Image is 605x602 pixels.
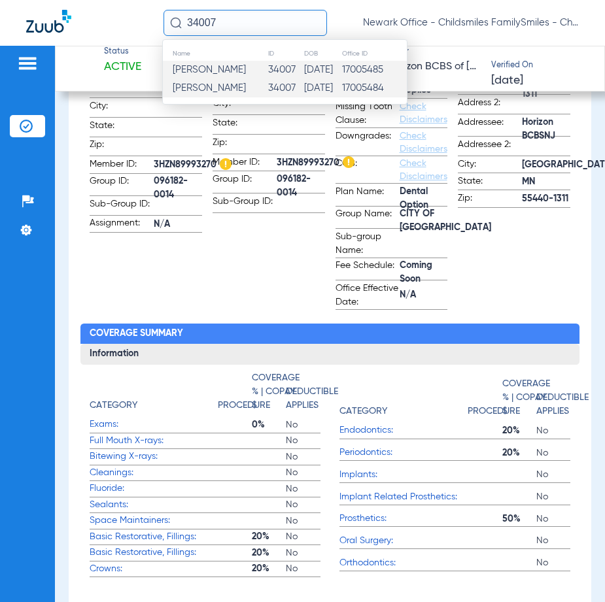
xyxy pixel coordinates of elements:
td: 34007 [268,79,303,97]
span: 20% [502,424,536,437]
span: Downgrades: [336,129,400,156]
span: Horizon BCBS of [US_STATE] - AI [388,59,480,75]
span: Exams: [90,418,218,431]
td: [DATE] [303,61,341,79]
span: Member ID: [90,158,154,173]
span: 096182-0014 [277,179,325,193]
span: No [286,546,320,560]
span: Sealants: [90,498,218,512]
span: 096182-0014 [154,182,202,195]
span: City: [458,158,522,173]
span: Verified On [491,60,583,72]
span: Fluoride: [90,482,218,495]
h4: Deductible Applies [536,391,589,418]
span: 0% [252,418,286,431]
span: No [536,468,570,481]
a: Check Disclaimers [400,159,447,181]
app-breakdown-title: Category [90,371,218,417]
span: 3HZN89993270 [277,156,354,170]
span: Basic Restorative, Fillings: [90,530,218,544]
span: City: [90,99,154,117]
span: Assignment: [90,216,154,232]
span: Zip: [458,192,522,207]
th: DOB [303,46,341,61]
span: No [286,530,320,543]
th: ID [268,46,303,61]
span: No [286,434,320,447]
app-breakdown-title: Deductible Applies [286,371,320,417]
span: Sub-group Name: [336,230,400,258]
span: [PERSON_NAME] [173,65,246,75]
h4: Coverage % | Copay $ [252,371,300,412]
span: [DATE] [491,73,523,89]
span: P.O. Box 1311 [522,80,570,94]
span: No [286,466,320,479]
app-breakdown-title: Category [339,371,468,423]
span: Dental Option [400,192,448,206]
img: Hazard [343,156,354,168]
span: No [286,482,320,495]
span: Full Mouth X-rays: [90,434,218,448]
a: Check Disclaimers [400,131,447,154]
span: Orthodontics: [339,556,468,570]
h2: Coverage Summary [80,324,580,344]
span: Group Name: [336,207,400,228]
app-breakdown-title: Procedure [468,371,502,423]
span: Addressee 2: [458,138,522,156]
span: No [536,446,570,460]
span: No [536,534,570,547]
span: Group ID: [90,175,154,195]
h4: Procedure [468,405,520,418]
a: Check Disclaimers [400,102,447,124]
app-breakdown-title: Coverage % | Copay $ [502,371,536,423]
h4: Coverage % | Copay $ [502,377,550,418]
span: N/A [154,218,202,231]
span: COB: [336,157,400,183]
span: Oral Surgery: [339,534,468,548]
span: 20% [502,446,536,460]
th: Office ID [341,46,407,61]
th: Name [163,46,268,61]
span: 55440-1311 [522,192,570,206]
td: 17005484 [341,79,407,97]
span: No [536,556,570,569]
h3: Information [80,344,580,365]
span: Cleanings: [90,466,218,480]
span: 20% [252,530,286,543]
span: Payer [388,46,480,58]
span: 3HZN89993270 [154,158,232,172]
span: Addressee: [458,116,522,137]
span: Missing Tooth Clause: [336,100,400,127]
h4: Category [339,405,387,418]
span: Fee Schedule: [336,259,400,280]
div: Chat Widget [540,539,605,602]
span: Sub-Group ID: [213,195,277,212]
span: N/A [400,288,448,302]
span: [PERSON_NAME] [173,83,246,93]
span: Zip: [90,138,154,156]
span: Periodontics: [339,446,468,460]
span: MN [522,175,570,189]
td: [DATE] [303,79,341,97]
span: No [536,512,570,526]
img: hamburger-icon [17,56,38,71]
span: State: [213,116,277,134]
span: Group ID: [213,173,277,193]
span: State: [458,175,522,190]
span: Newark Office - Childsmiles FamilySmiles - ChildSmiles [GEOGRAPHIC_DATA] - [GEOGRAPHIC_DATA] Gene... [363,16,579,29]
span: Active [104,59,141,75]
input: Search for patients [164,10,327,36]
span: No [286,562,320,575]
span: No [286,498,320,511]
td: 17005485 [341,61,407,79]
span: Implants: [339,468,468,482]
img: Search Icon [170,17,182,29]
span: No [286,450,320,463]
span: Plan Name: [336,185,400,206]
span: Address 2: [458,96,522,114]
span: City: [213,97,277,114]
span: Member ID: [213,156,277,171]
span: Status [104,46,141,58]
span: Space Maintainers: [90,514,218,527]
span: Coming Soon [400,266,448,280]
